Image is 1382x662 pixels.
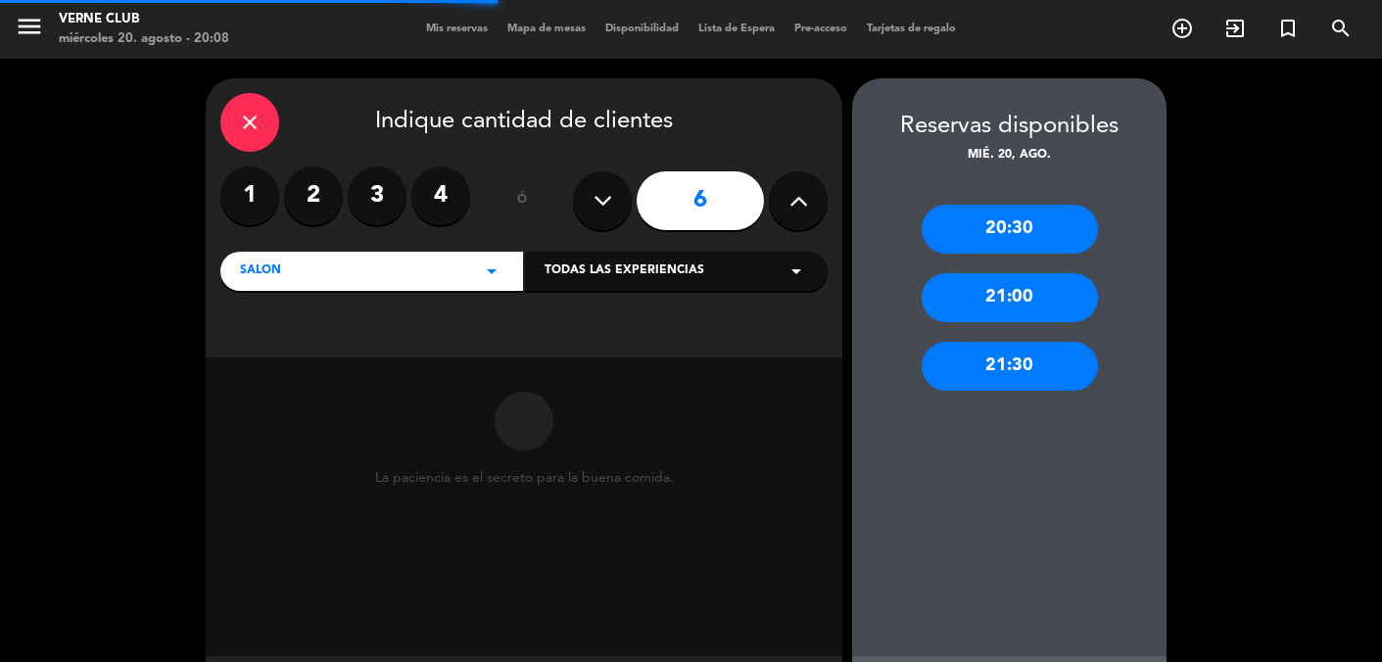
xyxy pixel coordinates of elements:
label: 1 [220,166,279,225]
span: Disponibilidad [596,24,689,34]
i: turned_in_not [1276,17,1300,40]
label: 3 [348,166,406,225]
div: miércoles 20. agosto - 20:08 [59,29,229,49]
label: 4 [411,166,470,225]
span: Tarjetas de regalo [857,24,966,34]
div: Indique cantidad de clientes [220,93,828,152]
div: 20:30 [922,205,1098,254]
div: La paciencia es el secreto para la buena comida. [375,470,674,487]
div: Reservas disponibles [852,108,1167,146]
label: 2 [284,166,343,225]
span: Todas las experiencias [545,261,704,281]
span: SALON [240,261,281,281]
button: menu [15,12,44,48]
i: close [238,111,262,134]
div: 21:30 [922,342,1098,391]
div: ó [490,166,553,235]
i: exit_to_app [1223,17,1247,40]
i: add_circle_outline [1170,17,1194,40]
i: menu [15,12,44,41]
span: Mis reservas [416,24,498,34]
div: mié. 20, ago. [852,146,1167,165]
span: Pre-acceso [785,24,857,34]
i: arrow_drop_down [785,260,808,283]
span: Lista de Espera [689,24,785,34]
div: Verne club [59,10,229,29]
i: search [1329,17,1353,40]
i: arrow_drop_down [480,260,503,283]
span: Mapa de mesas [498,24,596,34]
div: 21:00 [922,273,1098,322]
